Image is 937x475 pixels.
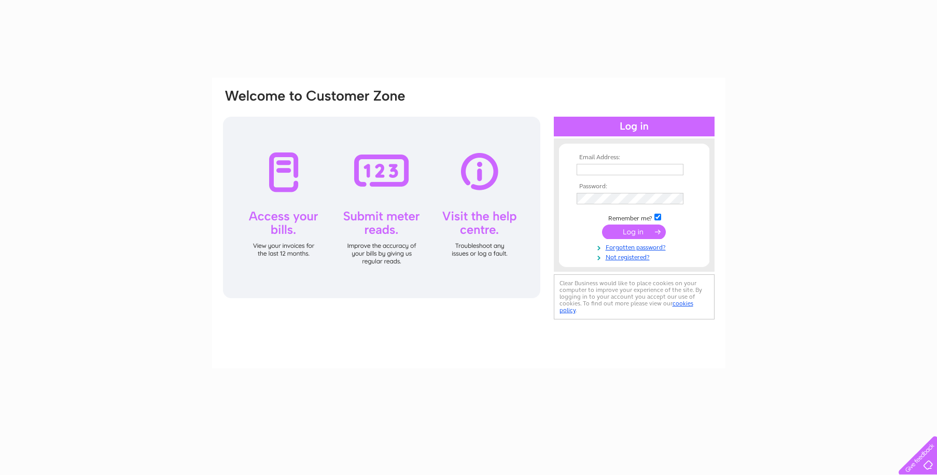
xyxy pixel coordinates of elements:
a: cookies policy [560,300,693,314]
th: Password: [574,183,694,190]
th: Email Address: [574,154,694,161]
a: Forgotten password? [577,242,694,252]
input: Submit [602,225,666,239]
div: Clear Business would like to place cookies on your computer to improve your experience of the sit... [554,274,715,319]
td: Remember me? [574,212,694,222]
a: Not registered? [577,252,694,261]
